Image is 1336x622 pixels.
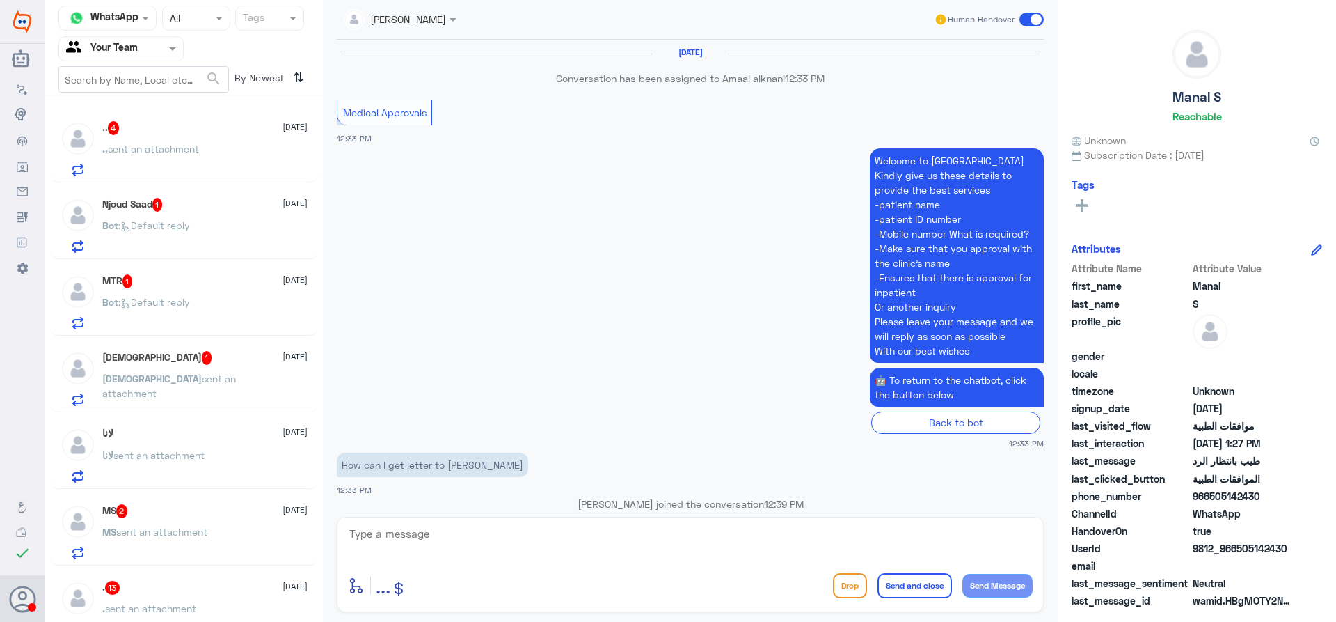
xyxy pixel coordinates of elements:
span: Medical Approvals [343,107,427,118]
span: . [102,602,105,614]
span: timezone [1072,384,1190,398]
img: defaultAdmin.png [61,274,95,309]
img: Widebot Logo [13,10,31,33]
span: : Default reply [118,219,190,231]
span: last_message_sentiment [1072,576,1190,591]
span: Attribute Value [1193,261,1294,276]
div: Back to bot [871,412,1040,433]
h6: Attributes [1072,242,1121,255]
span: sent an attachment [105,602,196,614]
span: 12:33 PM [337,134,372,143]
span: gender [1072,349,1190,364]
button: Drop [833,573,867,598]
span: sent an attachment [113,449,205,461]
span: [DEMOGRAPHIC_DATA] [102,373,202,384]
p: 1/9/2025, 12:33 PM [870,148,1044,363]
span: Attribute Name [1072,261,1190,276]
p: Conversation has been assigned to Amaal alknani [337,71,1044,86]
img: defaultAdmin.png [61,581,95,616]
img: defaultAdmin.png [61,121,95,156]
span: By Newest [229,66,287,94]
div: Tags [241,10,265,28]
img: yourTeam.svg [66,38,87,59]
span: sent an attachment [116,526,207,538]
h5: لانا [102,428,113,440]
span: 966505142430 [1193,489,1294,504]
span: 1 [152,198,163,212]
h5: .. [102,121,120,135]
span: profile_pic [1072,314,1190,346]
span: phone_number [1072,489,1190,504]
p: 1/9/2025, 12:33 PM [337,453,528,477]
span: wamid.HBgMOTY2NTA1MTQyNDMwFQIAEhgUM0FCRTQ3RjM4QUIxRjdBMjFGQTEA [1193,593,1294,608]
span: null [1193,349,1294,364]
span: لانا [102,449,113,461]
span: طيب بانتظار الرد [1193,453,1294,468]
h5: . [102,581,120,595]
h5: Manal S [1172,89,1221,105]
span: HandoverOn [1072,524,1190,538]
span: 2 [1193,506,1294,521]
span: [DATE] [283,426,308,438]
img: defaultAdmin.png [1173,31,1220,78]
span: ... [376,573,390,598]
h6: Reachable [1172,110,1222,123]
span: 2025-09-15T10:27:25.014Z [1193,436,1294,451]
span: locale [1072,366,1190,381]
span: 1 [202,351,212,365]
span: : Default reply [118,296,190,308]
span: [DATE] [283,197,308,210]
input: Search by Name, Local etc… [59,67,228,92]
span: [DATE] [283,274,308,286]
span: Unknown [1193,384,1294,398]
button: Send and close [877,573,952,598]
span: S [1193,297,1294,311]
span: [DATE] [283,580,308,593]
span: 12:33 PM [337,485,372,495]
span: last_visited_flow [1072,419,1190,433]
span: Unknown [1072,133,1126,148]
span: null [1193,559,1294,573]
img: defaultAdmin.png [1193,314,1227,349]
span: email [1072,559,1190,573]
span: 4 [108,121,120,135]
button: ... [376,570,390,601]
img: defaultAdmin.png [61,428,95,462]
span: 13 [105,581,120,595]
span: [DATE] [283,120,308,133]
img: defaultAdmin.png [61,351,95,386]
h5: سبحان الله [102,351,212,365]
span: signup_date [1072,401,1190,416]
span: موافقات الطبية [1193,419,1294,433]
h5: Njoud Saad [102,198,163,212]
span: 1 [122,274,133,288]
i: check [14,545,31,561]
span: Subscription Date : [DATE] [1072,148,1322,162]
span: 12:39 PM [764,498,804,510]
span: first_name [1072,279,1190,293]
button: search [205,68,222,91]
span: 2 [116,504,128,518]
p: [PERSON_NAME] joined the conversation [337,497,1044,511]
span: 12:33 PM [1009,437,1044,449]
span: search [205,70,222,87]
img: defaultAdmin.png [61,504,95,539]
span: last_interaction [1072,436,1190,451]
img: whatsapp.png [66,8,87,29]
span: Bot [102,296,118,308]
span: last_clicked_button [1072,472,1190,486]
span: sent an attachment [108,143,199,155]
span: 2025-09-15T09:49:30.919Z [1193,401,1294,416]
h5: MS [102,504,128,518]
span: الموافقات الطبية [1193,472,1294,486]
span: Bot [102,219,118,231]
span: .. [102,143,108,155]
span: [DATE] [283,350,308,363]
button: Avatar [9,586,35,612]
span: 9812_966505142430 [1193,541,1294,556]
span: last_message_id [1072,593,1190,608]
h5: MTR [102,274,133,288]
button: Send Message [962,574,1033,598]
span: UserId [1072,541,1190,556]
h6: [DATE] [652,47,729,57]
